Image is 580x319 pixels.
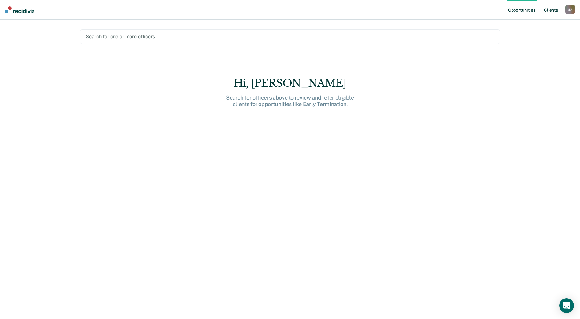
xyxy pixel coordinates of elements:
[192,94,388,108] div: Search for officers above to review and refer eligible clients for opportunities like Early Termi...
[559,298,574,313] div: Open Intercom Messenger
[5,6,34,13] img: Recidiviz
[192,77,388,90] div: Hi, [PERSON_NAME]
[565,5,575,14] button: SA
[565,5,575,14] div: S A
